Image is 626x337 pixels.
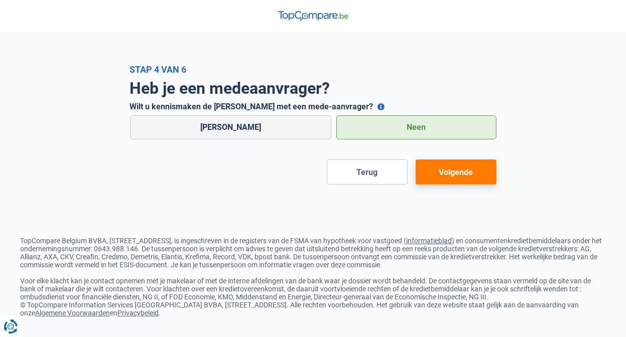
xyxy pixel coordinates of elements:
[278,11,348,21] img: TopCompare Logo
[130,115,332,139] label: [PERSON_NAME]
[378,103,385,110] button: Wilt u kennismaken de [PERSON_NAME] met een mede-aanvrager?
[130,64,496,75] div: Stap 4 van 6
[35,309,110,317] a: Algemene Voorwaarden
[416,159,496,185] button: Volgende
[406,237,452,245] a: informatieblad
[130,102,496,111] label: Wilt u kennismaken de [PERSON_NAME] met een mede-aanvrager?
[336,115,496,139] label: Neen
[327,159,408,185] button: Terug
[117,309,159,317] a: Privacybeleid
[130,79,496,98] h1: Heb je een medeaanvrager?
